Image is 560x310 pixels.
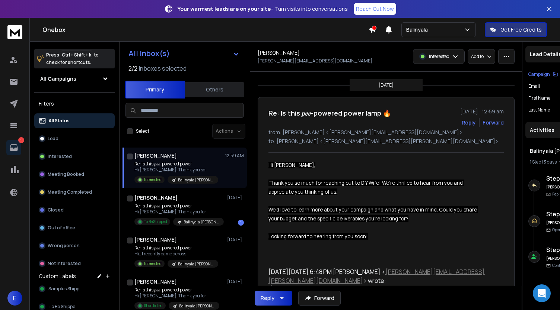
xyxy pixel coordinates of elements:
[42,25,369,34] h1: Onebox
[258,49,300,56] h1: [PERSON_NAME]
[34,99,115,109] h3: Filters
[7,25,22,39] img: logo
[128,64,137,73] span: 2 / 2
[178,177,214,183] p: Balinyala [PERSON_NAME]
[134,287,219,293] p: Re: Is this 𝑝𝑒𝑒-powered power
[48,189,92,195] p: Meeting Completed
[528,83,540,89] p: Email
[354,3,396,15] a: Reach Out Now
[528,95,550,101] p: First Name
[530,159,541,165] span: 1 Step
[227,279,244,285] p: [DATE]
[134,278,177,285] h1: [PERSON_NAME]
[34,256,115,271] button: Not Interested
[134,161,218,167] p: Re: Is this 𝑝𝑒𝑒-powered power
[48,304,78,310] span: To Be Shipped
[34,185,115,200] button: Meeting Completed
[134,194,178,201] h1: [PERSON_NAME]
[7,291,22,306] button: E
[258,58,372,64] p: [PERSON_NAME][EMAIL_ADDRESS][DOMAIN_NAME]
[268,138,504,145] p: to: [PERSON_NAME] <[PERSON_NAME][EMAIL_ADDRESS][PERSON_NAME][DOMAIN_NAME]>
[34,71,115,86] button: All Campaigns
[46,51,99,66] p: Press to check for shortcuts.
[268,267,486,285] div: [DATE][DATE] 6:48 PM [PERSON_NAME] < > wrote:
[178,5,271,12] strong: Your warmest leads are on your site
[268,206,478,222] span: We’d love to learn more about your campaign and what you have in mind. Could you share your budge...
[48,261,81,267] p: Not Interested
[125,81,185,99] button: Primary
[34,238,115,253] button: Wrong person
[34,131,115,146] button: Lead
[134,209,224,215] p: Hi [PERSON_NAME], Thank you for
[122,46,245,61] button: All Inbox(s)
[134,251,218,257] p: Hi.. I recently came across
[238,220,244,226] div: 1
[34,113,115,128] button: All Status
[48,118,70,124] p: All Status
[40,75,76,83] h1: All Campaigns
[471,54,484,59] p: Add to
[134,167,218,173] p: Hi [PERSON_NAME], Thank you so
[144,177,162,183] p: Interested
[136,128,149,134] label: Select
[39,272,76,280] h3: Custom Labels
[185,81,244,98] button: Others
[356,5,394,13] p: Reach Out Now
[34,281,115,296] button: Samples Shipped
[18,137,24,143] p: 1
[268,233,368,240] span: Looking forward to hearing from you soon!
[48,136,58,142] p: Lead
[227,195,244,201] p: [DATE]
[34,149,115,164] button: Interested
[460,108,504,115] p: [DATE] : 12:59 am
[134,236,177,243] h1: [PERSON_NAME]
[128,50,170,57] h1: All Inbox(s)
[34,220,115,235] button: Out of office
[134,203,224,209] p: Re: Is this 𝑝𝑒𝑒-powered power
[144,219,167,225] p: To Be Shipped
[533,284,551,302] div: Open Intercom Messenger
[178,261,214,267] p: Balinyala [PERSON_NAME]
[500,26,542,33] p: Get Free Credits
[485,22,547,37] button: Get Free Credits
[48,286,85,292] span: Samples Shipped
[48,171,84,177] p: Meeting Booked
[48,207,64,213] p: Closed
[179,303,215,309] p: Balinyala [PERSON_NAME]
[255,291,292,306] button: Reply
[34,203,115,217] button: Closed
[144,303,163,309] p: Shortlisted
[227,237,244,243] p: [DATE]
[268,180,464,195] span: Thank you so much for reaching out to DIY Wife! We’re thrilled to hear from you and appreciate yo...
[268,162,315,168] span: Hi [PERSON_NAME],
[134,245,218,251] p: Re: Is this 𝑝𝑒𝑒-powered power
[48,225,75,231] p: Out of office
[462,119,476,126] button: Reply
[225,153,244,159] p: 12:59 AM
[48,243,80,249] p: Wrong person
[528,71,558,77] button: Campaign
[261,294,274,302] div: Reply
[268,108,391,118] h1: Re: Is this 𝑝𝑒𝑒-powered power lamp 🔥
[528,71,550,77] p: Campaign
[48,154,72,159] p: Interested
[144,261,162,267] p: Interested
[429,54,449,59] p: Interested
[406,26,431,33] p: Balinyala
[34,167,115,182] button: Meeting Booked
[134,152,177,159] h1: [PERSON_NAME]
[379,82,394,88] p: [DATE]
[528,107,550,113] p: Last Name
[134,293,219,299] p: Hi [PERSON_NAME], Thank you for
[298,291,341,306] button: Forward
[6,140,21,155] a: 1
[139,64,187,73] h3: Inboxes selected
[61,51,92,59] span: Ctrl + Shift + k
[268,129,504,136] p: from: [PERSON_NAME] <[PERSON_NAME][EMAIL_ADDRESS][DOMAIN_NAME]>
[184,219,219,225] p: Balinyala [PERSON_NAME]
[178,5,348,13] p: – Turn visits into conversations
[483,119,504,126] div: Forward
